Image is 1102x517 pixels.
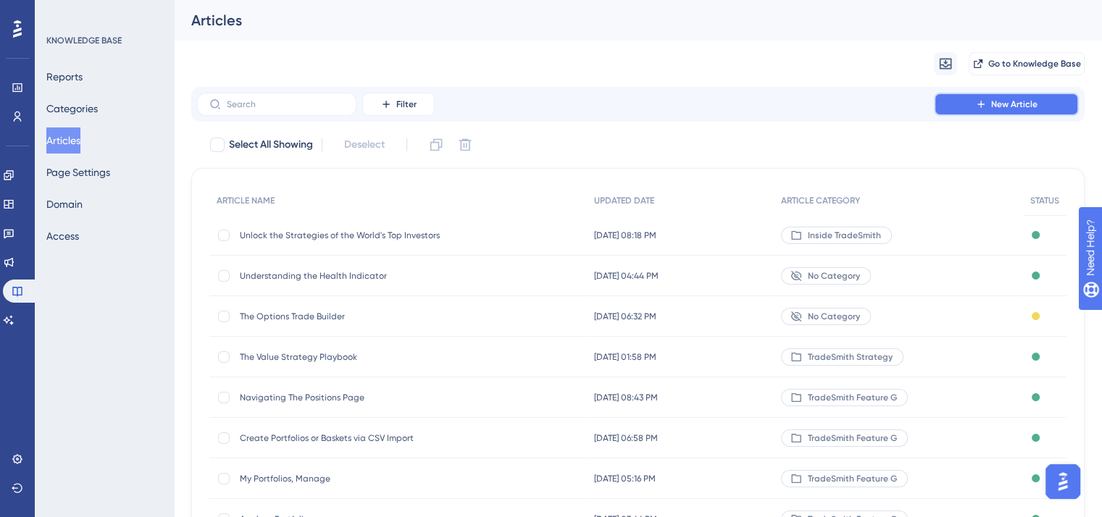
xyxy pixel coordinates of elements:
[808,473,897,484] span: TradeSmith Feature G
[594,432,658,444] span: [DATE] 06:58 PM
[34,4,91,21] span: Need Help?
[240,270,472,282] span: Understanding the Health Indicator
[1041,460,1085,503] iframe: UserGuiding AI Assistant Launcher
[1030,195,1059,206] span: STATUS
[240,230,472,241] span: Unlock the Strategies of the World's Top Investors
[934,93,1079,116] button: New Article
[191,10,1048,30] div: Articles
[594,311,656,322] span: [DATE] 06:32 PM
[240,351,472,363] span: The Value Strategy Playbook
[808,270,860,282] span: No Category
[594,195,654,206] span: UPDATED DATE
[46,64,83,90] button: Reports
[46,223,79,249] button: Access
[240,473,472,484] span: My Portfolios, Manage
[808,230,881,241] span: Inside TradeSmith
[240,432,472,444] span: Create Portfolios or Baskets via CSV Import
[781,195,860,206] span: ARTICLE CATEGORY
[46,127,80,154] button: Articles
[808,432,897,444] span: TradeSmith Feature G
[46,159,110,185] button: Page Settings
[594,230,656,241] span: [DATE] 08:18 PM
[229,136,313,154] span: Select All Showing
[969,52,1085,75] button: Go to Knowledge Base
[991,98,1038,110] span: New Article
[46,35,122,46] div: KNOWLEDGE BASE
[240,311,472,322] span: The Options Trade Builder
[331,132,398,158] button: Deselect
[362,93,435,116] button: Filter
[808,351,893,363] span: TradeSmith Strategy
[808,392,897,403] span: TradeSmith Feature G
[344,136,385,154] span: Deselect
[46,96,98,122] button: Categories
[227,99,344,109] input: Search
[396,98,417,110] span: Filter
[594,351,656,363] span: [DATE] 01:58 PM
[240,392,472,403] span: Navigating The Positions Page
[594,270,659,282] span: [DATE] 04:44 PM
[808,311,860,322] span: No Category
[988,58,1081,70] span: Go to Knowledge Base
[594,392,658,403] span: [DATE] 08:43 PM
[46,191,83,217] button: Domain
[594,473,656,484] span: [DATE] 05:16 PM
[217,195,275,206] span: ARTICLE NAME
